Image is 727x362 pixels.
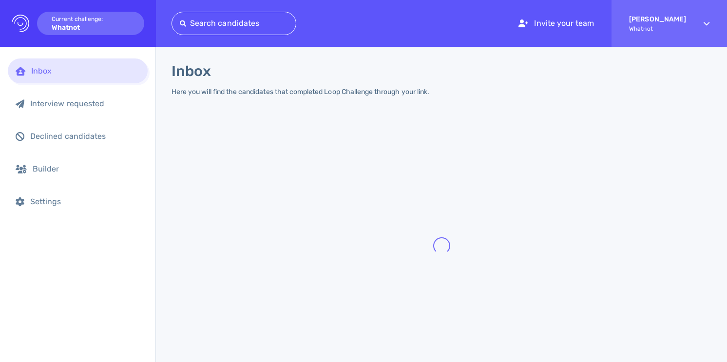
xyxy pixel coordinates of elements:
div: Builder [33,164,140,173]
strong: [PERSON_NAME] [629,15,686,23]
div: Inbox [31,66,140,76]
div: Settings [30,197,140,206]
h1: Inbox [172,62,211,80]
div: Here you will find the candidates that completed Loop Challenge through your link. [172,88,429,96]
span: Whatnot [629,25,686,32]
div: Declined candidates [30,132,140,141]
div: Interview requested [30,99,140,108]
